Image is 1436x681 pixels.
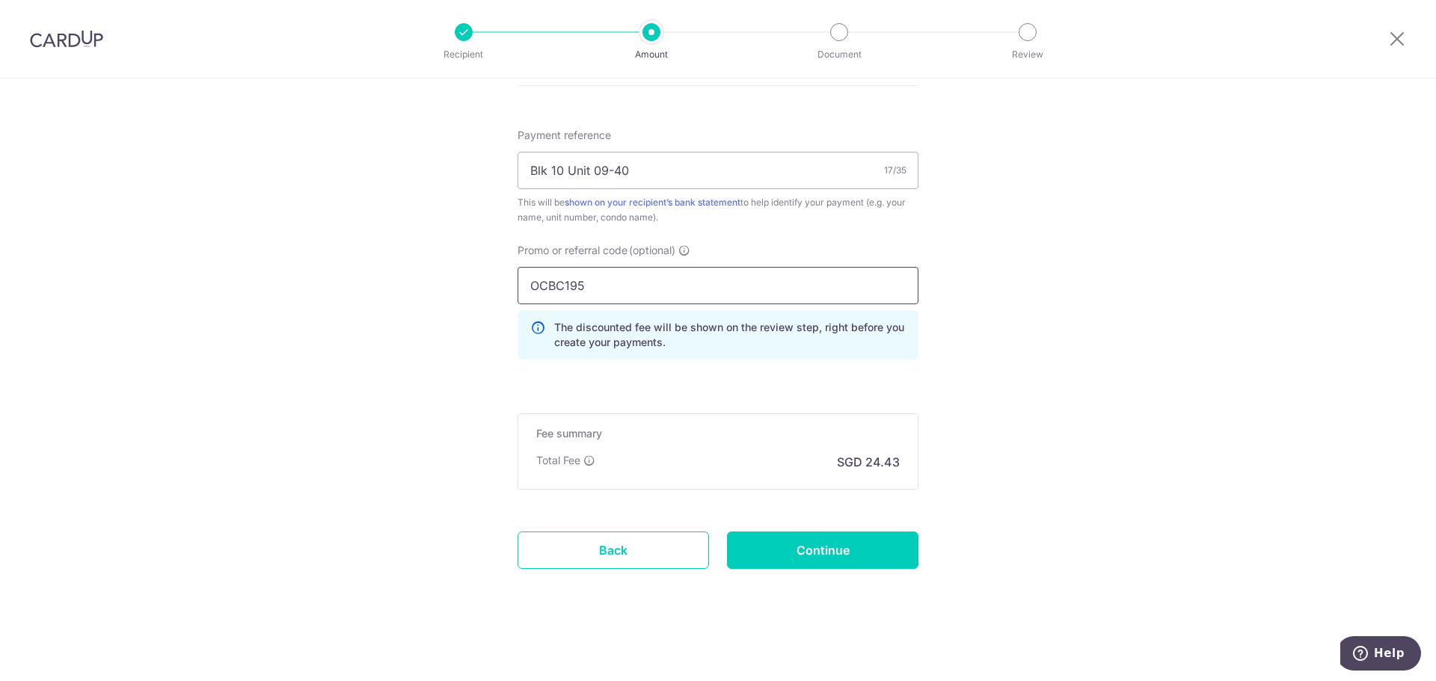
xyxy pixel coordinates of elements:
p: The discounted fee will be shown on the review step, right before you create your payments. [554,320,906,350]
a: shown on your recipient’s bank statement [565,197,740,208]
p: Total Fee [536,453,580,468]
img: CardUp [30,30,103,48]
span: Payment reference [518,128,611,143]
div: 17/35 [884,163,906,178]
p: Recipient [408,47,519,62]
div: This will be to help identify your payment (e.g. your name, unit number, condo name). [518,195,918,225]
span: Promo or referral code [518,243,628,258]
input: Continue [727,531,918,569]
p: SGD 24.43 [837,453,900,471]
p: Review [972,47,1083,62]
h5: Fee summary [536,426,900,441]
p: Document [784,47,895,62]
span: (optional) [629,243,675,258]
a: Back [518,531,709,569]
iframe: Opens a widget where you can find more information [1340,636,1421,674]
p: Amount [596,47,707,62]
